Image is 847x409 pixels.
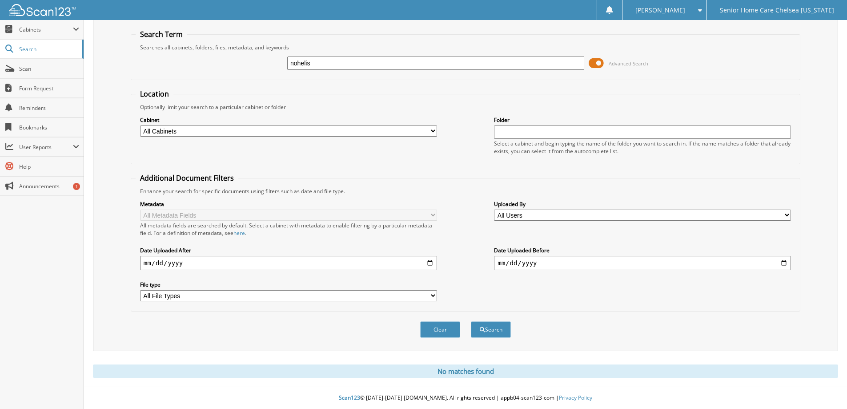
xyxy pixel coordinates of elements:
span: Search [19,45,78,53]
a: Privacy Policy [559,394,592,401]
span: [PERSON_NAME] [635,8,685,13]
legend: Location [136,89,173,99]
span: Announcements [19,182,79,190]
img: scan123-logo-white.svg [9,4,76,16]
label: Cabinet [140,116,437,124]
span: Senior Home Care Chelsea [US_STATE] [720,8,834,13]
label: Date Uploaded Before [494,247,791,254]
legend: Search Term [136,29,187,39]
div: All metadata fields are searched by default. Select a cabinet with metadata to enable filtering b... [140,222,437,237]
span: User Reports [19,143,73,151]
div: Optionally limit your search to a particular cabinet or folder [136,103,795,111]
div: Enhance your search for specific documents using filters such as date and file type. [136,187,795,195]
input: end [494,256,791,270]
span: Help [19,163,79,170]
span: Bookmarks [19,124,79,131]
label: Date Uploaded After [140,247,437,254]
input: start [140,256,437,270]
span: Form Request [19,85,79,92]
a: here [233,229,245,237]
label: Metadata [140,200,437,208]
span: Cabinets [19,26,73,33]
div: No matches found [93,364,838,378]
legend: Additional Document Filters [136,173,238,183]
span: Reminders [19,104,79,112]
button: Clear [420,321,460,338]
div: © [DATE]-[DATE] [DOMAIN_NAME]. All rights reserved | appb04-scan123-com | [84,387,847,409]
label: File type [140,281,437,288]
div: Select a cabinet and begin typing the name of the folder you want to search in. If the name match... [494,140,791,155]
div: 1 [73,183,80,190]
div: Searches all cabinets, folders, files, metadata, and keywords [136,44,795,51]
button: Search [471,321,511,338]
span: Scan [19,65,79,73]
span: Scan123 [339,394,360,401]
label: Folder [494,116,791,124]
span: Advanced Search [609,60,648,67]
label: Uploaded By [494,200,791,208]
